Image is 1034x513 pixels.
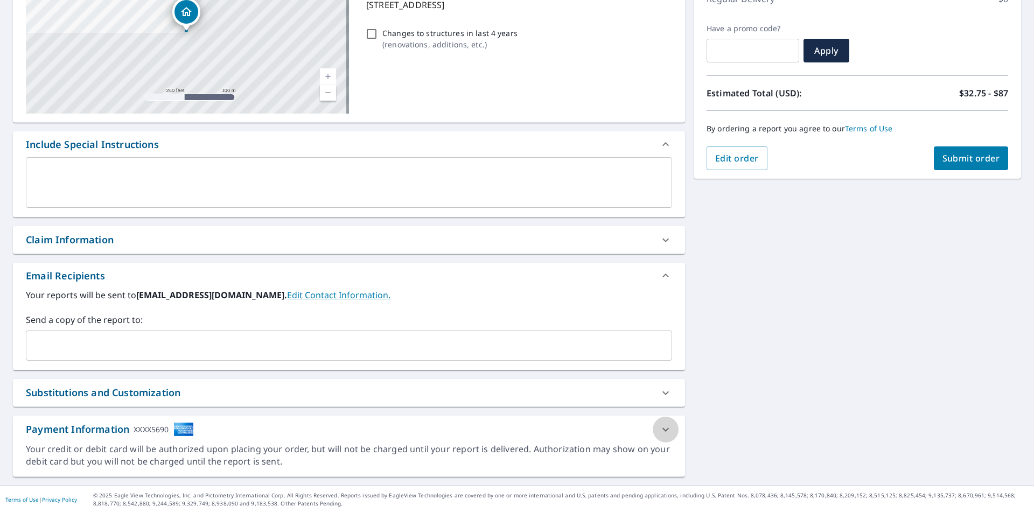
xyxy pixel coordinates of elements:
div: Claim Information [13,226,685,254]
div: Email Recipients [13,263,685,289]
label: Have a promo code? [707,24,799,33]
div: Claim Information [26,233,114,247]
div: Your credit or debit card will be authorized upon placing your order, but will not be charged unt... [26,443,672,468]
p: | [5,496,77,503]
label: Your reports will be sent to [26,289,672,301]
p: By ordering a report you agree to our [707,124,1008,133]
p: © 2025 Eagle View Technologies, Inc. and Pictometry International Corp. All Rights Reserved. Repo... [93,491,1029,508]
div: Payment Information [26,422,194,437]
a: Privacy Policy [42,496,77,503]
div: Substitutions and Customization [26,385,180,400]
a: Terms of Use [845,123,893,133]
p: Estimated Total (USD): [707,87,857,100]
p: $32.75 - $87 [959,87,1008,100]
img: cardImage [173,422,194,437]
a: EditContactInfo [287,289,390,301]
button: Edit order [707,146,767,170]
div: Payment InformationXXXX5690cardImage [13,416,685,443]
div: XXXX5690 [134,422,169,437]
b: [EMAIL_ADDRESS][DOMAIN_NAME]. [136,289,287,301]
a: Current Level 17, Zoom Out [320,85,336,101]
div: Include Special Instructions [26,137,159,152]
p: Changes to structures in last 4 years [382,27,518,39]
p: ( renovations, additions, etc. ) [382,39,518,50]
button: Submit order [934,146,1009,170]
label: Send a copy of the report to: [26,313,672,326]
span: Submit order [942,152,1000,164]
div: Include Special Instructions [13,131,685,157]
button: Apply [804,39,849,62]
div: Substitutions and Customization [13,379,685,406]
span: Edit order [715,152,759,164]
a: Terms of Use [5,496,39,503]
a: Current Level 17, Zoom In [320,68,336,85]
span: Apply [812,45,841,57]
div: Email Recipients [26,269,105,283]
